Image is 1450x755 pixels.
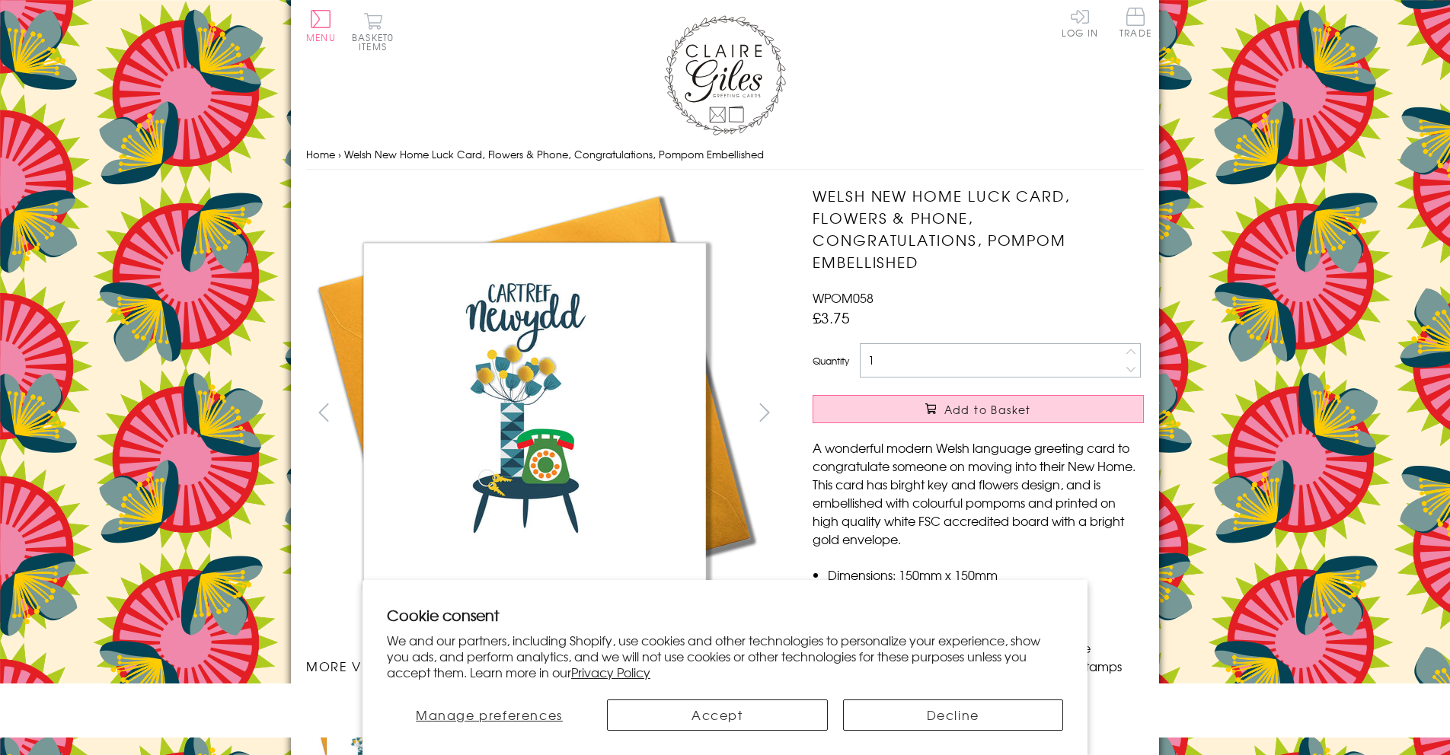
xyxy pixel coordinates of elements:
[813,288,874,307] span: WPOM058
[306,147,335,161] a: Home
[1119,8,1151,40] a: Trade
[813,395,1144,423] button: Add to Basket
[338,147,341,161] span: ›
[352,12,394,51] button: Basket0 items
[748,395,782,429] button: next
[1062,8,1098,37] a: Log In
[813,354,849,368] label: Quantity
[828,565,1144,584] li: Dimensions: 150mm x 150mm
[813,438,1144,548] p: A wonderful modern Welsh language greeting card to congratulate someone on moving into their New ...
[306,395,340,429] button: prev
[306,30,336,44] span: Menu
[1119,8,1151,37] span: Trade
[813,307,850,328] span: £3.75
[359,30,394,53] span: 0 items
[607,699,828,731] button: Accept
[306,139,1144,170] nav: breadcrumbs
[944,402,1031,417] span: Add to Basket
[387,699,592,731] button: Manage preferences
[387,632,1063,680] p: We and our partners, including Shopify, use cookies and other technologies to personalize your ex...
[306,10,336,42] button: Menu
[306,185,763,642] img: Welsh New Home Luck Card, Flowers & Phone, Congratulations, Pompom Embellished
[416,706,563,724] span: Manage preferences
[843,699,1064,731] button: Decline
[344,147,764,161] span: Welsh New Home Luck Card, Flowers & Phone, Congratulations, Pompom Embellished
[571,663,650,681] a: Privacy Policy
[664,15,786,135] img: Claire Giles Greetings Cards
[306,657,782,675] h3: More views
[387,604,1063,626] h2: Cookie consent
[813,185,1144,272] h1: Welsh New Home Luck Card, Flowers & Phone, Congratulations, Pompom Embellished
